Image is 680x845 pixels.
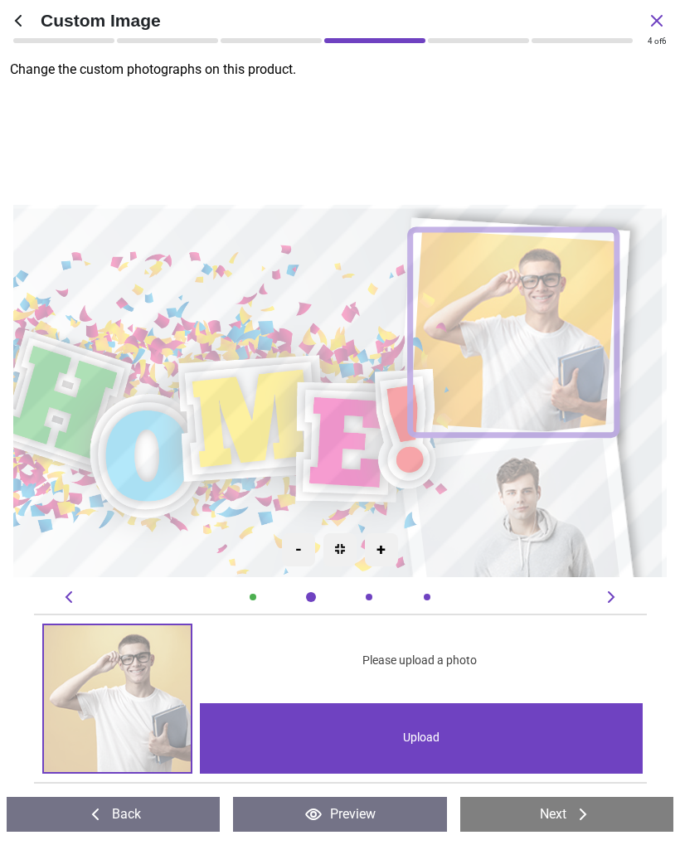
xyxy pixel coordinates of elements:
div: Upload [200,703,643,774]
div: - [282,533,315,566]
button: Back [7,797,220,832]
p: Change the custom photographs on this product. [10,61,680,79]
button: Preview [233,797,446,832]
div: + [365,533,398,566]
span: Custom Image [41,8,647,32]
span: 4 [648,36,653,46]
div: of 6 [648,36,667,47]
button: Next [460,797,673,832]
span: Please upload a photo [362,653,477,669]
img: recenter [335,544,345,554]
